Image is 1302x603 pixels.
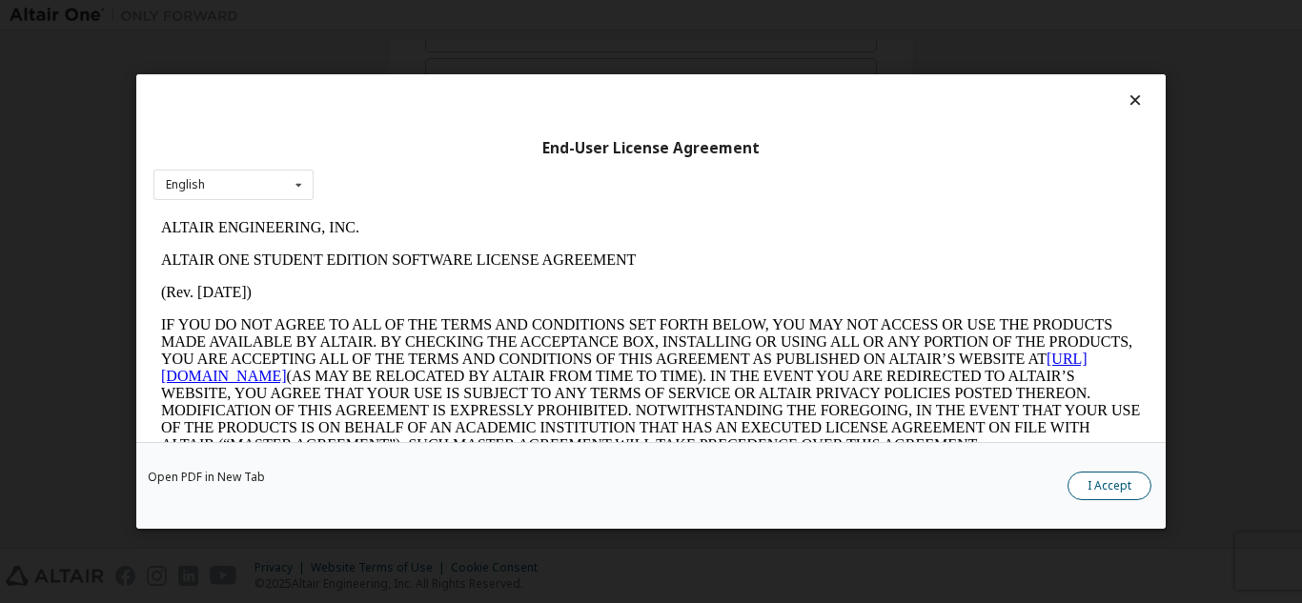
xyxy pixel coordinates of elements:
div: End-User License Agreement [153,139,1149,158]
a: [URL][DOMAIN_NAME] [8,139,934,172]
a: Open PDF in New Tab [148,472,265,483]
button: I Accept [1068,472,1151,500]
p: ALTAIR ONE STUDENT EDITION SOFTWARE LICENSE AGREEMENT [8,40,987,57]
p: ALTAIR ENGINEERING, INC. [8,8,987,25]
p: (Rev. [DATE]) [8,72,987,90]
p: This Altair One Student Edition Software License Agreement (“Agreement”) is between Altair Engine... [8,257,987,326]
p: IF YOU DO NOT AGREE TO ALL OF THE TERMS AND CONDITIONS SET FORTH BELOW, YOU MAY NOT ACCESS OR USE... [8,105,987,242]
div: English [166,179,205,191]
